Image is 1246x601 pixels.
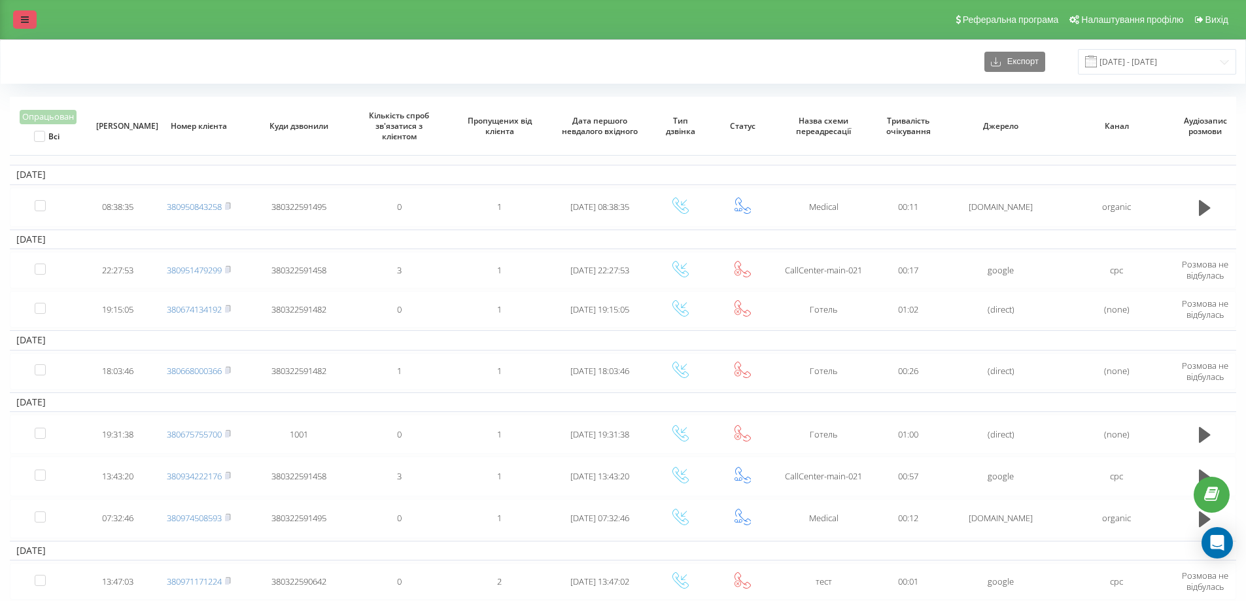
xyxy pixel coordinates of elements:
a: 380974508593 [167,512,222,524]
td: google [943,563,1059,600]
td: Medical [773,499,873,538]
div: Open Intercom Messenger [1202,527,1233,558]
td: google [943,456,1059,496]
td: 08:38:35 [87,188,148,227]
td: 07:32:46 [87,499,148,538]
td: cpc [1059,563,1175,600]
td: cpc [1059,252,1175,288]
td: 00:57 [874,456,943,496]
span: 380322591495 [271,201,326,213]
a: 380950843258 [167,201,222,213]
span: [DATE] 08:38:35 [570,201,629,213]
td: 01:00 [874,415,943,454]
span: Дата першого невдалого вхідного [561,116,639,136]
span: 1 [497,428,502,440]
span: 3 [397,264,402,276]
span: [DATE] 19:31:38 [570,428,629,440]
a: 380674134192 [167,303,222,315]
td: cpc [1059,456,1175,496]
span: Розмова не відбулась [1182,360,1228,383]
span: 2 [497,575,502,587]
span: 0 [397,512,402,524]
span: Розмова не відбулась [1182,570,1228,592]
span: 380322591458 [271,470,326,482]
span: 1 [497,365,502,377]
span: Джерело [955,121,1047,131]
span: Кількість спроб зв'язатися з клієнтом [360,111,439,141]
span: Пропущених від клієнта [460,116,539,136]
td: 19:31:38 [87,415,148,454]
span: [DATE] 18:03:46 [570,365,629,377]
span: Налаштування профілю [1081,14,1183,25]
td: 00:26 [874,353,943,390]
td: [DOMAIN_NAME] [943,188,1059,227]
td: [DOMAIN_NAME] [943,499,1059,538]
span: Куди дзвонили [260,121,338,131]
a: 380668000366 [167,365,222,377]
span: 1 [497,303,502,315]
td: (none) [1059,353,1175,390]
span: 1 [497,201,502,213]
span: Розмова не відбулась [1182,258,1228,281]
span: Експорт [1001,57,1039,67]
td: Medical [773,188,873,227]
td: CallCenter-main-021 [773,456,873,496]
td: [DATE] [10,392,1236,412]
td: 00:17 [874,252,943,288]
span: 1 [397,365,402,377]
span: [DATE] 22:27:53 [570,264,629,276]
span: [DATE] 19:15:05 [570,303,629,315]
a: 380934222176 [167,470,222,482]
td: 19:15:05 [87,291,148,328]
span: 1 [497,512,502,524]
span: Вихід [1205,14,1228,25]
td: Готель [773,353,873,390]
td: CallCenter-main-021 [773,252,873,288]
span: Статус [721,121,765,131]
span: Реферальна програма [963,14,1059,25]
span: Розмова не відбулась [1182,298,1228,320]
td: 00:12 [874,499,943,538]
span: 380322590642 [271,575,326,587]
span: 380322591482 [271,365,326,377]
td: 00:11 [874,188,943,227]
a: 380971171224 [167,575,222,587]
a: 380675755700 [167,428,222,440]
span: 380322591495 [271,512,326,524]
span: Канал [1071,121,1163,131]
td: [DATE] [10,165,1236,184]
span: 1 [497,470,502,482]
td: 13:47:03 [87,563,148,600]
span: 0 [397,575,402,587]
span: 1001 [290,428,308,440]
label: Всі [34,131,60,142]
a: 380951479299 [167,264,222,276]
span: 0 [397,428,402,440]
td: [DATE] [10,541,1236,560]
span: Тривалість очікування [883,116,934,136]
span: [DATE] 07:32:46 [570,512,629,524]
td: [DATE] [10,230,1236,249]
span: Назва схеми переадресації [784,116,863,136]
td: (none) [1059,415,1175,454]
span: 1 [497,264,502,276]
span: 380322591482 [271,303,326,315]
td: 22:27:53 [87,252,148,288]
td: 13:43:20 [87,456,148,496]
td: 18:03:46 [87,353,148,390]
span: [DATE] 13:47:02 [570,575,629,587]
span: Аудіозапис розмови [1183,116,1227,136]
span: Тип дзвінка [659,116,702,136]
td: [DATE] [10,330,1236,350]
span: 3 [397,470,402,482]
td: 01:02 [874,291,943,328]
span: 380322591458 [271,264,326,276]
td: google [943,252,1059,288]
td: 00:01 [874,563,943,600]
td: (direct) [943,291,1059,328]
span: [DATE] 13:43:20 [570,470,629,482]
td: тест [773,563,873,600]
td: (direct) [943,415,1059,454]
td: organic [1059,499,1175,538]
td: (direct) [943,353,1059,390]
